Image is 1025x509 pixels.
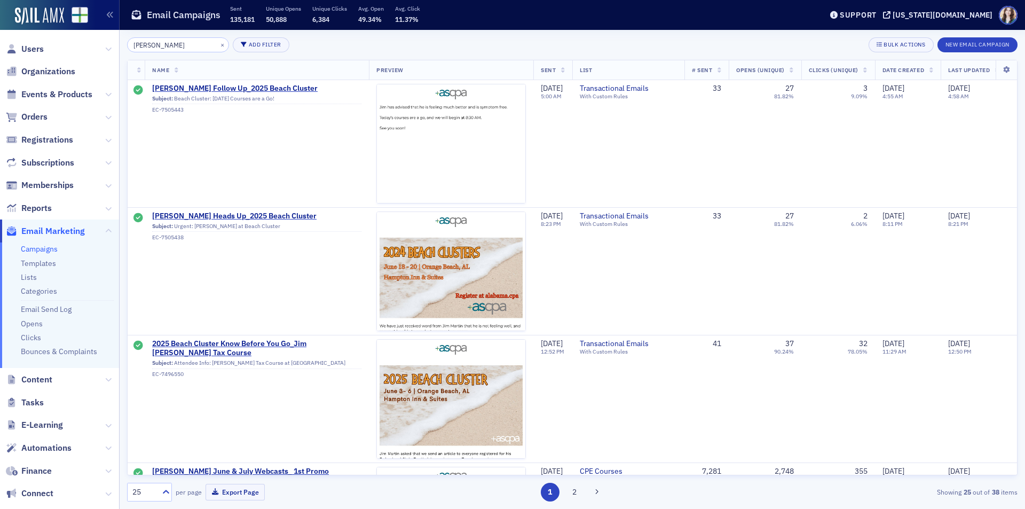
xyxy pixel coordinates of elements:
[692,339,721,349] div: 41
[266,15,287,24] span: 50,888
[893,10,992,20] div: [US_STATE][DOMAIN_NAME]
[21,259,56,268] a: Templates
[152,95,173,102] span: Subject:
[358,5,384,12] p: Avg. Open
[785,84,794,93] div: 27
[21,286,57,296] a: Categories
[882,220,903,228] time: 8:11 PM
[541,339,563,348] span: [DATE]
[882,66,924,74] span: Date Created
[6,179,74,191] a: Memberships
[152,84,361,93] span: [PERSON_NAME] Follow Up_2025 Beach Cluster
[206,484,265,500] button: Export Page
[147,9,220,21] h1: Email Campaigns
[580,66,592,74] span: List
[580,212,677,221] a: Transactional Emails
[21,319,43,328] a: Opens
[580,348,677,355] div: With Custom Rules
[21,488,53,499] span: Connect
[809,66,858,74] span: Clicks (Unique)
[395,15,419,24] span: 11.37%
[948,211,970,221] span: [DATE]
[6,66,75,77] a: Organizations
[990,487,1001,497] strong: 38
[21,465,52,477] span: Finance
[21,134,73,146] span: Registrations
[774,348,794,355] div: 90.24%
[6,111,48,123] a: Orders
[6,419,63,431] a: E-Learning
[851,221,868,228] div: 6.06%
[869,37,933,52] button: Bulk Actions
[999,6,1018,25] span: Profile
[21,225,85,237] span: Email Marketing
[21,347,97,356] a: Bounces & Complaints
[233,37,289,52] button: Add Filter
[176,487,202,497] label: per page
[21,442,72,454] span: Automations
[6,488,53,499] a: Connect
[937,39,1018,49] a: New Email Campaign
[692,467,721,476] div: 7,281
[152,339,361,358] span: 2025 Beach Cluster Know Before You Go_Jim [PERSON_NAME] Tax Course
[6,157,74,169] a: Subscriptions
[6,134,73,146] a: Registrations
[230,5,255,12] p: Sent
[541,466,563,476] span: [DATE]
[312,5,347,12] p: Unique Clicks
[541,348,564,355] time: 12:52 PM
[15,7,64,25] a: SailAMX
[6,442,72,454] a: Automations
[565,483,584,502] button: 2
[133,341,143,351] div: Sent
[863,212,868,221] div: 2
[132,487,156,498] div: 25
[6,374,52,386] a: Content
[152,467,361,476] span: [PERSON_NAME] June & July Webcasts_ 1st Promo
[882,92,903,100] time: 4:55 AM
[230,15,255,24] span: 135,181
[580,339,677,349] span: Transactional Emails
[152,359,361,369] div: Attendee Info: [PERSON_NAME] Tax Course at [GEOGRAPHIC_DATA]
[948,339,970,348] span: [DATE]
[840,10,877,20] div: Support
[152,212,361,221] span: [PERSON_NAME] Heads Up_2025 Beach Cluster
[6,43,44,55] a: Users
[21,419,63,431] span: E-Learning
[152,66,169,74] span: Name
[72,7,88,24] img: SailAMX
[785,339,794,349] div: 37
[580,84,677,93] a: Transactional Emails
[21,304,72,314] a: Email Send Log
[6,225,85,237] a: Email Marketing
[883,11,996,19] button: [US_STATE][DOMAIN_NAME]
[848,348,868,355] div: 78.05%
[218,40,227,49] button: ×
[884,42,925,48] div: Bulk Actions
[21,244,58,254] a: Campaigns
[728,487,1018,497] div: Showing out of items
[785,212,794,221] div: 27
[152,95,361,105] div: Beach Cluster: [DATE] Courses are a Go!
[127,37,229,52] input: Search…
[863,84,868,93] div: 3
[882,339,904,348] span: [DATE]
[948,220,968,228] time: 8:21 PM
[859,339,868,349] div: 32
[774,93,794,100] div: 81.82%
[152,106,361,113] div: EC-7505443
[882,211,904,221] span: [DATE]
[21,89,92,100] span: Events & Products
[580,467,677,476] span: CPE Courses
[312,15,329,24] span: 6,384
[580,221,677,228] div: With Custom Rules
[377,84,525,409] img: email-preview-1297.jpeg
[152,234,361,241] div: EC-7505438
[948,66,990,74] span: Last Updated
[580,93,677,100] div: With Custom Rules
[152,371,361,378] div: EC-7496550
[21,111,48,123] span: Orders
[133,468,143,479] div: Sent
